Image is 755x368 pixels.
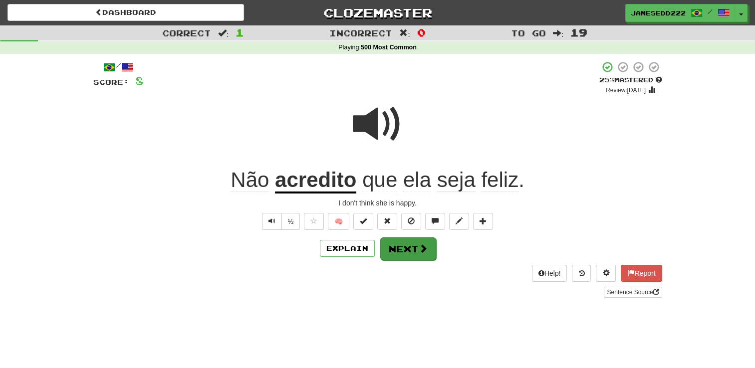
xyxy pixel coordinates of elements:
[599,76,662,85] div: Mastered
[532,265,567,282] button: Help!
[403,168,431,192] span: ela
[362,168,397,192] span: que
[356,168,524,192] span: .
[625,4,735,22] a: jamesedd222 /
[631,8,686,17] span: jamesedd222
[262,213,282,230] button: Play sentence audio (ctl+space)
[329,28,392,38] span: Incorrect
[353,213,373,230] button: Set this sentence to 100% Mastered (alt+m)
[231,168,269,192] span: Não
[401,213,421,230] button: Ignore sentence (alt+i)
[437,168,476,192] span: seja
[399,29,410,37] span: :
[7,4,244,21] a: Dashboard
[425,213,445,230] button: Discuss sentence (alt+u)
[417,26,426,38] span: 0
[260,213,300,230] div: Text-to-speech controls
[135,74,144,87] span: 8
[572,265,591,282] button: Round history (alt+y)
[481,168,518,192] span: feliz
[449,213,469,230] button: Edit sentence (alt+d)
[275,168,356,193] u: acredito
[708,8,713,15] span: /
[259,4,496,21] a: Clozemaster
[621,265,662,282] button: Report
[473,213,493,230] button: Add to collection (alt+a)
[281,213,300,230] button: ½
[604,287,662,298] a: Sentence Source
[328,213,349,230] button: 🧠
[377,213,397,230] button: Reset to 0% Mastered (alt+r)
[93,198,662,208] div: I don't think she is happy.
[606,87,646,94] small: Review: [DATE]
[570,26,587,38] span: 19
[553,29,564,37] span: :
[236,26,244,38] span: 1
[93,78,129,86] span: Score:
[93,61,144,73] div: /
[162,28,211,38] span: Correct
[218,29,229,37] span: :
[304,213,324,230] button: Favorite sentence (alt+f)
[599,76,614,84] span: 25 %
[380,237,436,260] button: Next
[320,240,375,257] button: Explain
[361,44,417,51] strong: 500 Most Common
[511,28,546,38] span: To go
